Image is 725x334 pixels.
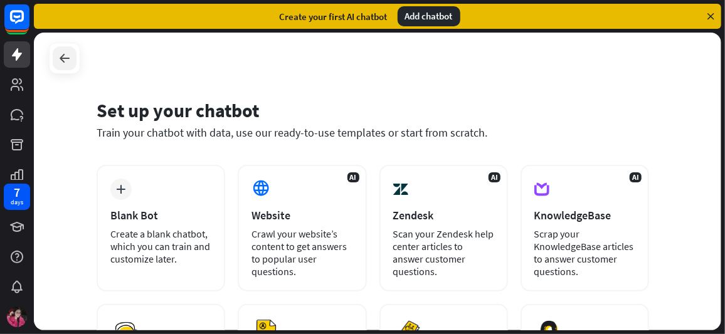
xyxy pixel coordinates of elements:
div: Scrap your KnowledgeBase articles to answer customer questions. [534,227,635,278]
a: 7 days [4,184,30,210]
div: Blank Bot [110,208,211,222]
div: Create a blank chatbot, which you can train and customize later. [110,227,211,265]
div: Crawl your website’s content to get answers to popular user questions. [251,227,352,278]
div: Train your chatbot with data, use our ready-to-use templates or start from scratch. [97,125,649,140]
div: Create your first AI chatbot [280,11,388,23]
i: plus [117,185,126,194]
div: 7 [14,187,20,198]
span: AI [630,172,642,182]
span: AI [347,172,359,182]
div: Set up your chatbot [97,98,649,122]
div: Zendesk [393,208,494,222]
span: AI [489,172,500,182]
button: Open LiveChat chat widget [10,5,48,43]
div: days [11,198,23,207]
div: Add chatbot [398,6,460,26]
div: KnowledgeBase [534,208,635,222]
div: Scan your Zendesk help center articles to answer customer questions. [393,227,494,278]
div: Website [251,208,352,222]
